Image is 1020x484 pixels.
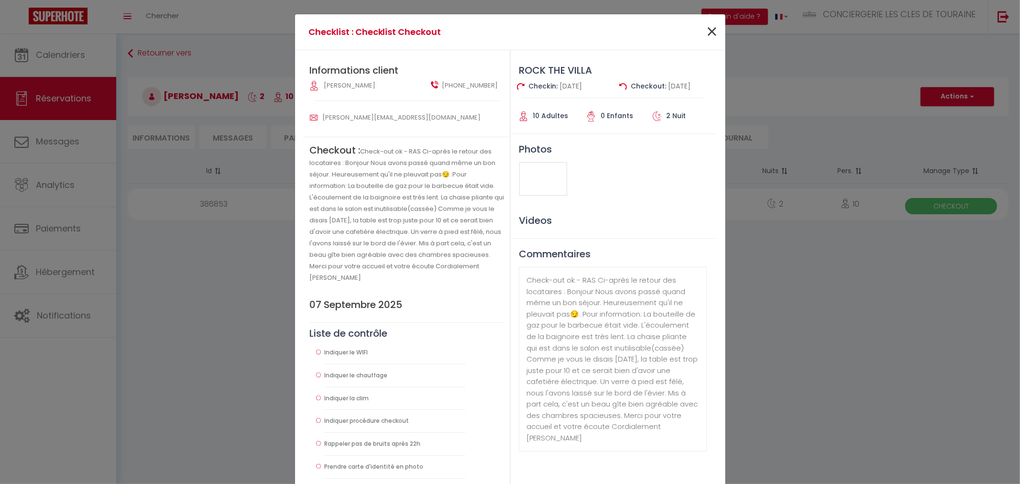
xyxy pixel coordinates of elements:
li: Indiquer le WIFI [324,341,465,364]
span: Checkout: [631,81,667,91]
span: 2 Nuit [666,111,686,121]
h2: 07 Septembre 2025 [309,299,505,310]
div: Check-out ok - RAS Ci-après le retour des locataires : Bonjour Nous avons passé quand même un bon... [519,267,706,451]
li: Rappeler pas de bruits après 22h [324,433,465,456]
img: check out [619,83,627,90]
h2: Informations client [309,65,505,76]
span: [PERSON_NAME] [324,81,375,90]
span: 0 Enfants [601,111,633,121]
h3: Commentaires [519,248,706,260]
button: Close [706,22,718,43]
span: 10 Adultes [533,111,569,121]
li: Indiquer le chauffage [324,364,465,387]
h4: Checkout : [309,144,505,282]
button: Ouvrir le widget de chat LiveChat [8,4,36,33]
span: [DATE] [669,81,691,91]
h3: Videos [511,215,715,226]
span: [PERSON_NAME][EMAIL_ADDRESS][DOMAIN_NAME] [322,113,481,122]
span: [PHONE_NUMBER] [442,81,498,90]
li: Prendre carte d'identité en photo [324,456,465,479]
h3: Liste de contrôle [309,328,505,339]
img: check in [517,83,525,90]
span: Check-out ok - RAS Ci-après le retour des locataires : Bonjour Nous avons passé quand même un bon... [309,147,504,282]
h3: Photos [511,143,715,155]
span: × [706,18,718,46]
img: user [431,81,439,88]
span: [DATE] [560,81,582,91]
h3: ROCK THE VILLA [511,65,715,76]
img: user [310,114,318,121]
li: Indiquer procédure checkout [324,410,465,433]
span: Checkin: [529,81,558,91]
h4: Checklist : Checklist Checkout [308,25,569,39]
li: Indiquer la clim [324,387,465,410]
